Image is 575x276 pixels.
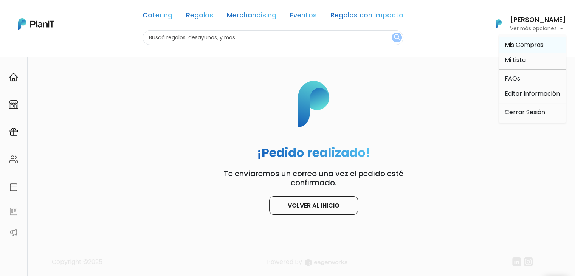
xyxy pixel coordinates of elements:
img: people-662611757002400ad9ed0e3c099ab2801c6687ba6c219adb57efc949bc21e19d.svg [9,155,18,164]
p: Copyright ©2025 [52,257,102,272]
img: instagram-7ba2a2629254302ec2a9470e65da5de918c9f3c9a63008f8abed3140a32961bf.svg [524,257,533,266]
img: PlanIt Logo [490,16,507,32]
img: calendar-87d922413cdce8b2cf7b7f5f62616a5cf9e4887200fb71536465627b3292af00.svg [9,182,18,191]
span: Mis Compras [505,40,544,49]
a: Editar Información [499,86,566,101]
img: logo_eagerworks-044938b0bf012b96b195e05891a56339191180c2d98ce7df62ca656130a436fa.svg [305,259,347,266]
img: search_button-432b6d5273f82d61273b3651a40e1bd1b912527efae98b1b7a1b2c0702e16a8d.svg [394,34,400,41]
div: ¿Necesitás ayuda? [39,7,109,22]
input: Buscá regalos, desayunos, y más [143,30,403,45]
p: Ver más opciones [510,26,566,31]
button: PlanIt Logo [PERSON_NAME] Ver más opciones [486,14,566,34]
a: Cerrar Sesión [499,105,566,120]
img: partners-52edf745621dab592f3b2c58e3bca9d71375a7ef29c3b500c9f145b62cc070d4.svg [9,228,18,237]
a: FAQs [499,71,566,86]
a: Merchandising [227,12,276,21]
span: translation missing: es.layouts.footer.powered_by [267,257,302,266]
a: Volver al inicio [269,196,358,215]
a: Regalos [186,12,213,21]
img: campaigns-02234683943229c281be62815700db0a1741e53638e28bf9629b52c665b00959.svg [9,127,18,136]
a: Mi Lista [499,53,566,68]
a: Mis Compras [499,37,566,53]
img: feedback-78b5a0c8f98aac82b08bfc38622c3050aee476f2c9584af64705fc4e61158814.svg [9,207,18,216]
img: linkedin-cc7d2dbb1a16aff8e18f147ffe980d30ddd5d9e01409788280e63c91fc390ff4.svg [512,257,521,266]
img: home-e721727adea9d79c4d83392d1f703f7f8bce08238fde08b1acbfd93340b81755.svg [9,73,18,82]
a: Regalos con Impacto [330,12,403,21]
span: Mi Lista [505,56,526,64]
a: Eventos [290,12,317,21]
p: Te enviaremos un correo una vez el pedido esté confirmado. [181,169,446,187]
img: p_logo-cf95315c21ec54a07da33abe4a980685f2930ff06ee032fe1bfa050a97dd1b1f.svg [271,81,356,127]
img: PlanIt Logo [18,18,54,30]
h6: [PERSON_NAME] [510,17,566,23]
h2: ¡Pedido realizado! [257,146,370,160]
a: Catering [143,12,172,21]
a: Powered By [267,257,347,272]
img: marketplace-4ceaa7011d94191e9ded77b95e3339b90024bf715f7c57f8cf31f2d8c509eaba.svg [9,100,18,109]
